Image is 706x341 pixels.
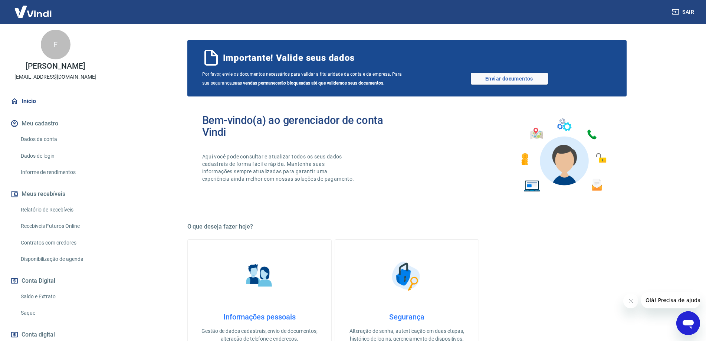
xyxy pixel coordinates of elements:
[223,52,355,64] span: Importante! Valide seus dados
[18,219,102,234] a: Recebíveis Futuros Online
[18,252,102,267] a: Disponibilização de agenda
[623,294,638,308] iframe: Fechar mensagem
[515,114,612,196] img: Imagem de um avatar masculino com diversos icones exemplificando as funcionalidades do gerenciado...
[14,73,96,81] p: [EMAIL_ADDRESS][DOMAIN_NAME]
[9,186,102,202] button: Meus recebíveis
[18,165,102,180] a: Informe de rendimentos
[9,115,102,132] button: Meu cadastro
[241,258,278,295] img: Informações pessoais
[18,202,102,217] a: Relatório de Recebíveis
[41,30,70,59] div: F
[18,132,102,147] a: Dados da conta
[233,81,383,86] b: suas vendas permanecerão bloqueadas até que validemos seus documentos
[670,5,697,19] button: Sair
[202,114,407,138] h2: Bem-vindo(a) ao gerenciador de conta Vindi
[676,311,700,335] iframe: Botão para abrir a janela de mensagens
[9,93,102,109] a: Início
[388,258,425,295] img: Segurança
[26,62,85,70] p: [PERSON_NAME]
[641,292,700,308] iframe: Mensagem da empresa
[9,273,102,289] button: Conta Digital
[471,73,548,85] a: Enviar documentos
[202,153,356,183] p: Aqui você pode consultar e atualizar todos os seus dados cadastrais de forma fácil e rápida. Mant...
[22,329,55,340] span: Conta digital
[9,0,57,23] img: Vindi
[347,312,467,321] h4: Segurança
[18,235,102,250] a: Contratos com credores
[18,305,102,321] a: Saque
[202,70,407,88] span: Por favor, envie os documentos necessários para validar a titularidade da conta e da empresa. Par...
[187,223,627,230] h5: O que deseja fazer hoje?
[18,289,102,304] a: Saldo e Extrato
[4,5,62,11] span: Olá! Precisa de ajuda?
[18,148,102,164] a: Dados de login
[200,312,319,321] h4: Informações pessoais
